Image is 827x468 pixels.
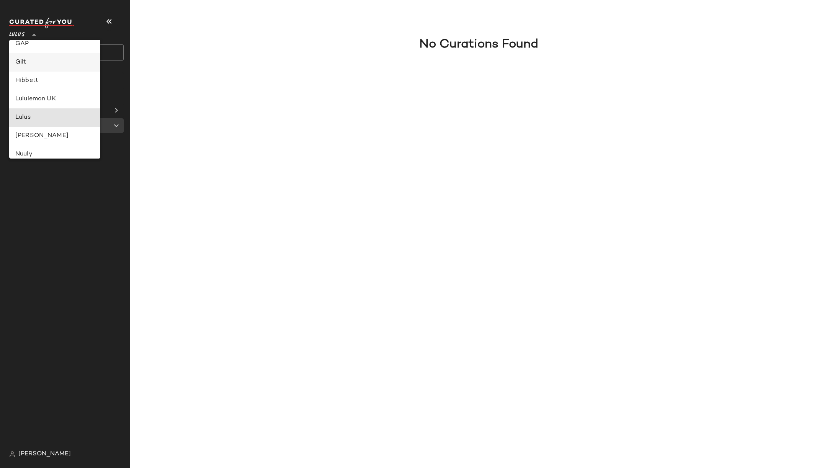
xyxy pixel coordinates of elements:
[15,113,94,122] div: Lulus
[15,39,94,49] div: GAP
[15,150,94,159] div: Nuuly
[15,58,94,67] div: Gilt
[18,450,71,459] span: [PERSON_NAME]
[9,40,100,159] div: undefined-list
[419,35,538,54] h1: No Curations Found
[9,451,15,457] img: svg%3e
[9,26,25,40] span: Lulus
[15,131,94,141] div: [PERSON_NAME]
[9,18,74,28] img: cfy_white_logo.C9jOOHJF.svg
[15,95,94,104] div: Lululemon UK
[15,76,94,85] div: Hibbett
